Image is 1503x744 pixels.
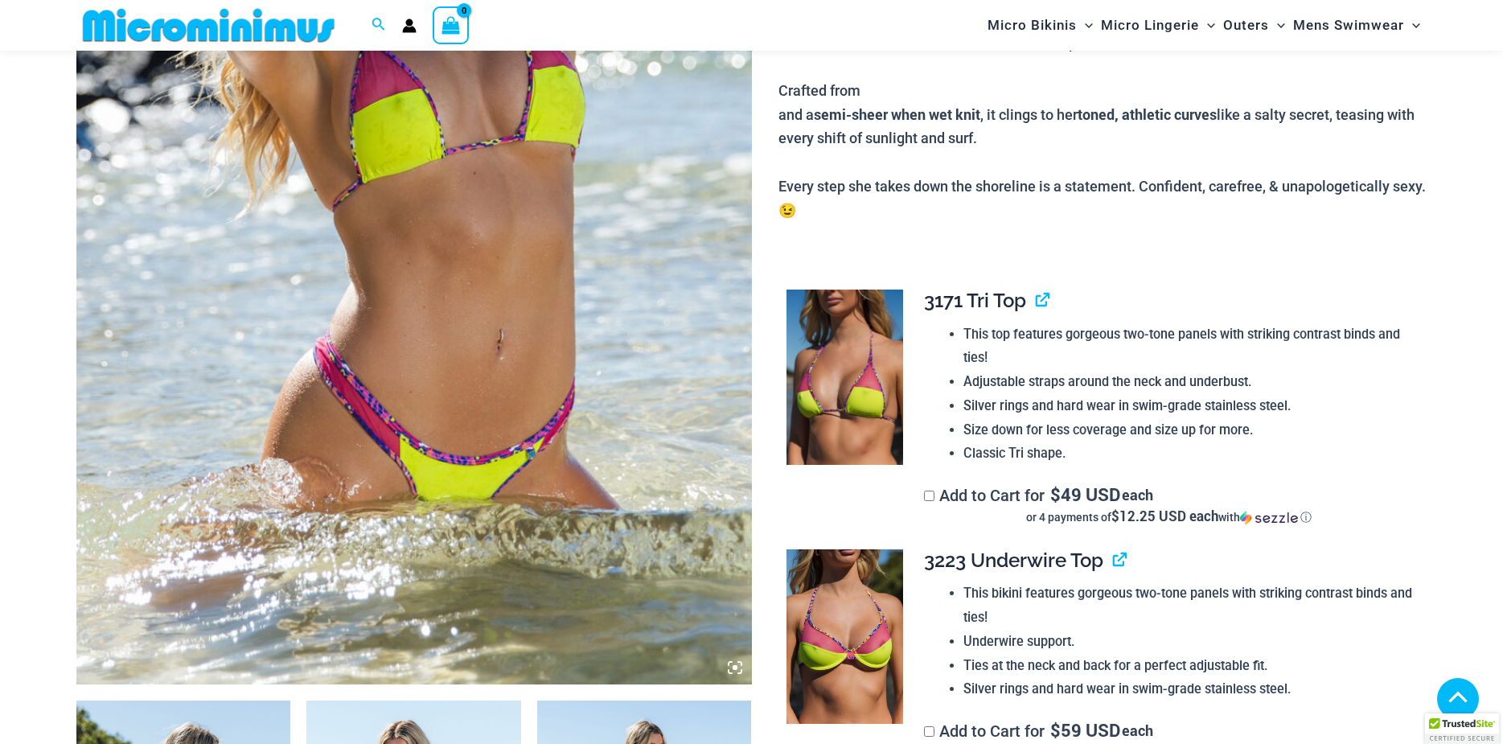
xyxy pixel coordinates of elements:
[845,33,1012,52] b: Coastal Bliss Micro Bikini
[814,105,980,124] b: semi-sheer when wet knit
[963,418,1414,442] li: Size down for less coverage and size up for more.
[1050,487,1120,503] span: 49 USD
[1240,511,1298,525] img: Sezzle
[1097,5,1219,46] a: Micro LingerieMenu ToggleMenu Toggle
[76,7,341,43] img: MM SHOP LOGO FLAT
[1078,105,1217,124] b: toned, athletic curves
[924,726,934,737] input: Add to Cart for$59 USD eachor 4 payments of$14.75 USD eachwithSezzle Click to learn more about Se...
[984,5,1097,46] a: Micro BikinisMenu ToggleMenu Toggle
[1219,5,1289,46] a: OutersMenu ToggleMenu Toggle
[963,370,1414,394] li: Adjustable straps around the neck and underbust.
[963,582,1414,629] li: This bikini features gorgeous two-tone panels with striking contrast binds and ties!
[786,549,903,725] img: Coastal Bliss Leopard Sunset 3223 Underwire Top
[963,442,1414,466] li: Classic Tri shape.
[1425,713,1499,744] div: TrustedSite Certified
[1050,722,1120,738] span: 59 USD
[963,630,1414,654] li: Underwire support.
[988,5,1077,46] span: Micro Bikinis
[981,2,1427,48] nav: Site Navigation
[786,290,903,465] img: Coastal Bliss Leopard Sunset 3171 Tri Top
[924,509,1414,525] div: or 4 payments of with
[1050,483,1061,506] span: $
[1050,718,1061,742] span: $
[924,549,1103,572] span: 3223 Underwire Top
[402,18,417,33] a: Account icon link
[1289,5,1424,46] a: Mens SwimwearMenu ToggleMenu Toggle
[1293,5,1404,46] span: Mens Swimwear
[924,491,934,501] input: Add to Cart for$49 USD eachor 4 payments of$12.25 USD eachwithSezzle Click to learn more about Se...
[924,509,1414,525] div: or 4 payments of$12.25 USD eachwithSezzle Click to learn more about Sezzle
[963,323,1414,370] li: This top features gorgeous two-tone panels with striking contrast binds and ties!
[1077,5,1093,46] span: Menu Toggle
[1269,5,1285,46] span: Menu Toggle
[1199,5,1215,46] span: Menu Toggle
[924,486,1414,525] label: Add to Cart for
[778,103,1427,223] div: and a , it clings to her like a salty secret, teasing with every shift of sunlight and surf. Ever...
[372,15,386,35] a: Search icon link
[1223,5,1269,46] span: Outers
[963,654,1414,678] li: Ties at the neck and back for a perfect adjustable fit.
[1111,507,1218,525] span: $12.25 USD each
[1404,5,1420,46] span: Menu Toggle
[433,6,470,43] a: View Shopping Cart, empty
[1101,5,1199,46] span: Micro Lingerie
[1122,487,1153,503] span: each
[924,289,1026,312] span: 3171 Tri Top
[963,394,1414,418] li: Silver rings and hard wear in swim-grade stainless steel.
[963,677,1414,701] li: Silver rings and hard wear in swim-grade stainless steel.
[1122,722,1153,738] span: each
